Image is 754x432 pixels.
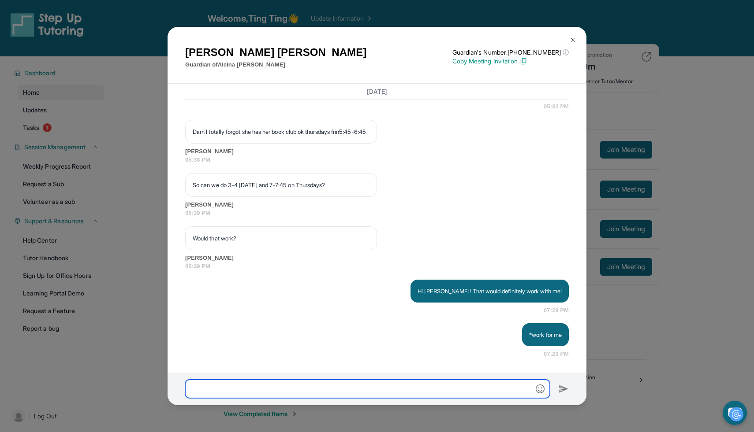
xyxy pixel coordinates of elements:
[185,200,569,209] span: [PERSON_NAME]
[723,401,747,425] button: chat-button
[452,48,569,57] p: Guardian's Number: [PHONE_NUMBER]
[185,44,366,60] h1: [PERSON_NAME] [PERSON_NAME]
[559,384,569,394] img: Send icon
[185,262,569,271] span: 05:39 PM
[563,48,569,57] span: ⓘ
[193,234,370,243] p: Would that work?
[544,306,569,315] span: 07:29 PM
[529,330,562,339] p: *work for me
[570,37,577,44] img: Close Icon
[185,254,569,262] span: [PERSON_NAME]
[544,350,569,358] span: 07:29 PM
[185,155,569,164] span: 05:38 PM
[544,102,569,111] span: 05:32 PM
[193,127,370,136] p: Darn I totally forgot she has her book club ok thursdays frin5:45-6:45
[185,60,366,69] p: Guardian of Aleina [PERSON_NAME]
[193,181,370,189] p: So can we do 3-4 [DATE] and 7-7:45 on Thursdays?
[519,57,527,65] img: Copy Icon
[536,384,545,393] img: Emoji
[452,57,569,66] p: Copy Meeting Invitation
[185,209,569,218] span: 05:39 PM
[185,87,569,96] h3: [DATE]
[418,287,562,295] p: Hi [PERSON_NAME]! That would definitely work with me!
[185,147,569,156] span: [PERSON_NAME]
